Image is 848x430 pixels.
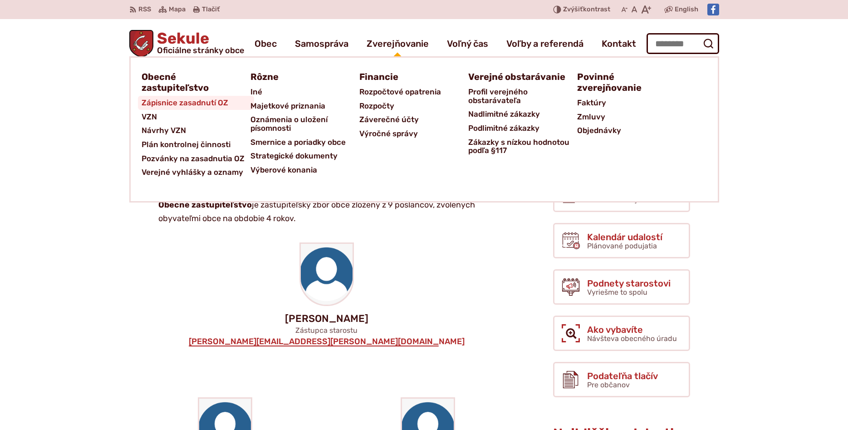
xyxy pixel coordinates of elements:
a: Podnety starostovi Vyriešme to spolu [553,269,690,305]
a: Podateľňa tlačív Pre občanov [553,362,690,397]
span: Mapa [169,4,186,15]
p: [PERSON_NAME] [144,313,510,324]
span: Rozpočtové opatrenia [359,85,441,99]
a: Objednávky [577,124,686,138]
a: Rôzne [250,69,348,85]
a: Obecné zastupiteľstvo [142,69,240,96]
a: Smernice a poriadky obce [250,135,359,149]
a: Plán kontrolnej činnosti [142,138,250,152]
a: Profil verejného obstarávateľa [468,85,577,107]
span: Oficiálne stránky obce [157,46,244,54]
a: Záverečné účty [359,113,468,127]
a: Rozpočtové opatrenia [359,85,468,99]
span: Verejné vyhlášky a oznamy [142,165,243,179]
a: Faktúry [577,96,686,110]
span: Majetkové priznania [250,99,325,113]
a: Zverejňovanie [367,31,429,56]
span: Rozpočty [359,99,394,113]
img: Prejsť na Facebook stránku [707,4,719,15]
span: Vyriešme to spolu [587,288,647,297]
span: Objednávky [577,124,621,138]
span: Zvýšiť [563,5,583,13]
a: English [673,4,700,15]
span: kontrast [563,6,610,14]
a: Zmluvy [577,110,686,124]
a: VZN [142,110,250,124]
a: Rozpočty [359,99,468,113]
a: Zápisnice zasadnutí OZ [142,96,250,110]
span: RSS [138,4,151,15]
a: Verejné obstarávanie [468,69,566,85]
span: Tlačiť [202,6,220,14]
span: Pozvánky na zasadnutia OZ [142,152,245,166]
img: 146-1468479_my-profile-icon-blank-profile-picture-circle-hd [301,244,353,305]
a: Nadlimitné zákazky [468,107,577,121]
p: Zástupca starostu [144,326,510,335]
span: Výberové konania [250,163,317,177]
span: Pre občanov [587,381,630,389]
a: Iné [250,85,359,99]
a: Podlimitné zákazky [468,121,577,135]
span: Plánované podujatia [587,242,657,250]
a: Voľný čas [447,31,488,56]
span: Podateľňa tlačív [587,371,658,381]
span: Ako vybavíte [587,325,677,335]
a: Výberové konania [250,163,359,177]
span: Výročné správy [359,127,418,141]
a: Povinné zverejňovanie [577,69,675,96]
a: Majetkové priznania [250,99,359,113]
a: Verejné vyhlášky a oznamy [142,165,250,179]
img: Prejsť na domovskú stránku [129,30,154,57]
span: Návšteva obecného úradu [587,334,677,343]
span: Kalendár udalostí [587,232,662,242]
span: Návrhy VZN [142,124,186,138]
a: Pozvánky na zasadnutia OZ [142,152,250,166]
span: Podnety starostovi [587,278,671,288]
a: Financie [359,69,457,85]
span: Rôzne [250,69,279,85]
a: Zákazky s nízkou hodnotou podľa §117 [468,135,577,158]
span: Plán kontrolnej činnosti [142,138,230,152]
span: Nadlimitné zákazky [468,107,540,121]
a: [PERSON_NAME][EMAIL_ADDRESS][PERSON_NAME][DOMAIN_NAME] [188,337,466,347]
span: English [675,4,698,15]
span: Zápisnice zasadnutí OZ [142,96,228,110]
a: Samospráva [295,31,348,56]
a: Kontakt [602,31,636,56]
span: Podlimitné zákazky [468,121,539,135]
span: Smernice a poriadky obce [250,135,346,149]
a: Kalendár udalostí Plánované podujatia [553,223,690,258]
span: Sekule [153,31,244,54]
p: je zastupiteľský zbor obce zložený z 9 poslancov, zvolených obyvateľmi obce na obdobie 4 rokov. [158,198,480,225]
span: Záverečné účty [359,113,419,127]
a: Návrhy VZN [142,124,250,138]
span: Zmluvy [577,110,605,124]
strong: Obecné zastupiteľstvo [158,200,252,210]
a: Oznámenia o uložení písomnosti [250,113,359,135]
a: Strategické dokumenty [250,149,359,163]
span: VZN [142,110,157,124]
a: Voľby a referendá [506,31,583,56]
a: Obec [255,31,277,56]
span: Strategické dokumenty [250,149,338,163]
a: Logo Sekule, prejsť na domovskú stránku. [129,30,245,57]
span: Financie [359,69,398,85]
span: Iné [250,85,262,99]
a: Výročné správy [359,127,468,141]
a: Ako vybavíte Návšteva obecného úradu [553,316,690,351]
span: Faktúry [577,96,606,110]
